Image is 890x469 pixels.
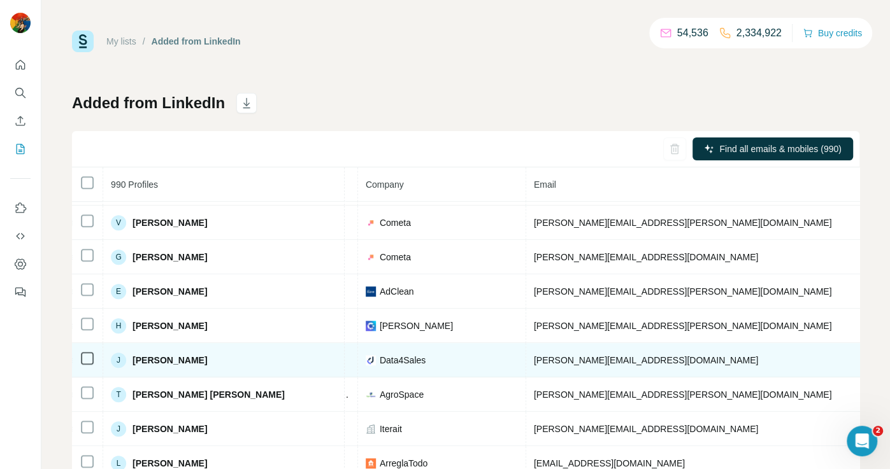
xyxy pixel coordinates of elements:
[719,143,841,155] span: Find all emails & mobiles (990)
[10,225,31,248] button: Use Surfe API
[72,93,225,113] h1: Added from LinkedIn
[152,35,241,48] div: Added from LinkedIn
[111,353,126,368] div: J
[534,252,758,262] span: [PERSON_NAME][EMAIL_ADDRESS][DOMAIN_NAME]
[111,215,126,230] div: V
[366,252,376,262] img: company-logo
[534,424,758,434] span: [PERSON_NAME][EMAIL_ADDRESS][DOMAIN_NAME]
[803,24,862,42] button: Buy credits
[873,426,883,436] span: 2
[366,286,376,297] img: company-logo
[111,387,126,402] div: T
[10,109,31,132] button: Enrich CSV
[111,249,126,265] div: G
[380,319,453,332] span: [PERSON_NAME]
[366,355,376,365] img: company-logo
[106,36,136,46] a: My lists
[534,321,832,331] span: [PERSON_NAME][EMAIL_ADDRESS][PERSON_NAME][DOMAIN_NAME]
[677,25,708,41] p: 54,536
[133,216,207,229] span: [PERSON_NAME]
[380,388,424,401] span: AgroSpace
[111,421,126,437] div: J
[133,319,207,332] span: [PERSON_NAME]
[366,218,376,228] img: company-logo
[72,31,94,52] img: Surfe Logo
[133,251,207,263] span: [PERSON_NAME]
[133,423,207,435] span: [PERSON_NAME]
[111,179,158,190] span: 990 Profiles
[10,197,31,220] button: Use Surfe on LinkedIn
[133,285,207,298] span: [PERSON_NAME]
[10,253,31,276] button: Dashboard
[534,218,832,228] span: [PERSON_NAME][EMAIL_ADDRESS][PERSON_NAME][DOMAIN_NAME]
[111,318,126,333] div: H
[847,426,877,456] iframe: Intercom live chat
[133,388,285,401] span: [PERSON_NAME] [PERSON_NAME]
[366,389,376,400] img: company-logo
[10,137,31,160] button: My lists
[534,355,758,365] span: [PERSON_NAME][EMAIL_ADDRESS][DOMAIN_NAME]
[133,354,207,367] span: [PERSON_NAME]
[366,458,376,468] img: company-logo
[380,216,411,229] span: Cometa
[380,285,414,298] span: AdClean
[693,137,853,160] button: Find all emails & mobiles (990)
[10,53,31,76] button: Quick start
[10,281,31,304] button: Feedback
[534,179,556,190] span: Email
[534,458,685,468] span: [EMAIL_ADDRESS][DOMAIN_NAME]
[143,35,145,48] li: /
[10,81,31,104] button: Search
[736,25,782,41] p: 2,334,922
[380,251,411,263] span: Cometa
[111,284,126,299] div: E
[534,389,832,400] span: [PERSON_NAME][EMAIL_ADDRESS][PERSON_NAME][DOMAIN_NAME]
[534,286,832,297] span: [PERSON_NAME][EMAIL_ADDRESS][PERSON_NAME][DOMAIN_NAME]
[380,423,402,435] span: Iterait
[380,354,426,367] span: Data4Sales
[366,321,376,331] img: company-logo
[10,13,31,33] img: Avatar
[366,179,404,190] span: Company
